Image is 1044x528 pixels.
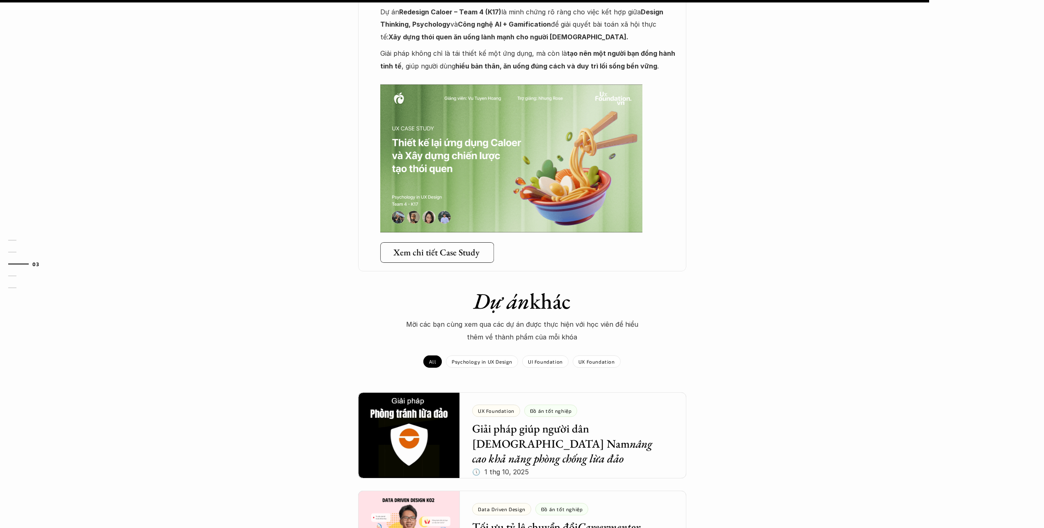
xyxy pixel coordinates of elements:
[8,259,47,269] a: 03
[528,359,563,364] p: UI Foundation
[455,62,657,70] strong: hiểu bản thân, ăn uống đúng cách và duy trì lối sống bền vững
[32,261,39,267] strong: 03
[388,33,628,41] strong: Xây dựng thói quen ăn uống lành mạnh cho người [DEMOGRAPHIC_DATA].
[452,359,512,364] p: Psychology in UX Design
[458,20,551,28] strong: Công nghệ AI + Gamification
[358,392,686,478] a: UX FoundationĐồ án tốt nghiệpGiải pháp giúp người dân [DEMOGRAPHIC_DATA] Namnâng cao khả năng phò...
[399,318,645,343] p: Mời các bạn cùng xem qua các dự án được thực hiện với học viên để hiểu thêm về thành phẩm của mỗi...
[399,8,501,16] strong: Redesign Caloer – Team 4 (K17)
[380,47,678,84] p: Giải pháp không chỉ là tái thiết kế một ứng dụng, mà còn là , giúp người dùng .
[380,242,494,263] a: Xem chi tiết Case Study
[393,247,479,258] h5: Xem chi tiết Case Study
[578,359,615,364] p: UX Foundation
[473,287,530,315] em: Dự án
[380,49,677,70] strong: tạo nên một người bạn đồng hành tinh tế
[429,359,436,364] p: All
[380,6,678,43] p: Dự án là minh chứng rõ ràng cho việc kết hợp giữa và để giải quyết bài toán xã hội thực tế:
[379,288,666,314] h1: khác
